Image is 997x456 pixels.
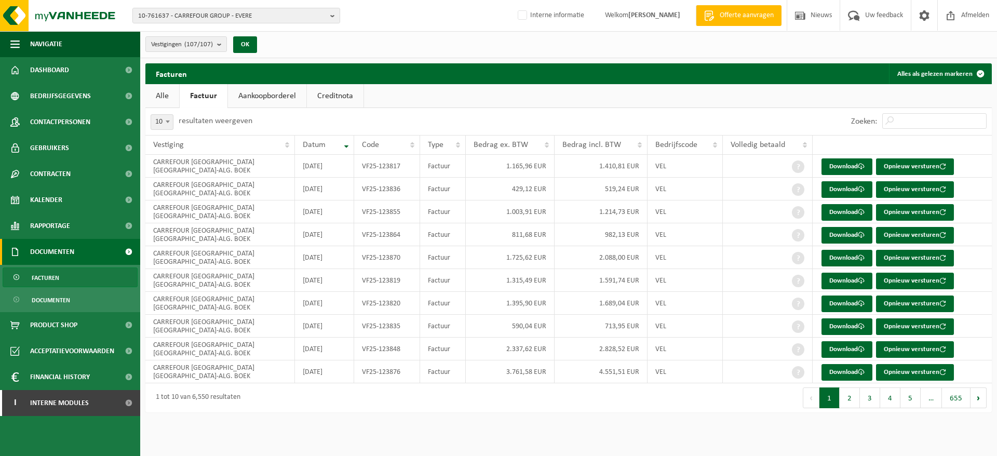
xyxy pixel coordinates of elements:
button: Opnieuw versturen [876,227,954,244]
button: Previous [803,387,819,408]
td: VF25-123870 [354,246,420,269]
span: Gebruikers [30,135,69,161]
td: VF25-123820 [354,292,420,315]
span: Interne modules [30,390,89,416]
td: 4.551,51 EUR [555,360,648,383]
button: Alles als gelezen markeren [889,63,991,84]
a: Creditnota [307,84,363,108]
td: VF25-123855 [354,200,420,223]
td: [DATE] [295,338,355,360]
td: Factuur [420,178,466,200]
td: [DATE] [295,200,355,223]
span: Datum [303,141,326,149]
td: Factuur [420,155,466,178]
td: [DATE] [295,155,355,178]
button: Opnieuw versturen [876,181,954,198]
a: Download [821,181,872,198]
td: CARREFOUR [GEOGRAPHIC_DATA] [GEOGRAPHIC_DATA]-ALG. BOEK [145,223,295,246]
a: Download [821,158,872,175]
td: VEL [648,178,723,200]
td: [DATE] [295,269,355,292]
td: CARREFOUR [GEOGRAPHIC_DATA] [GEOGRAPHIC_DATA]-ALG. BOEK [145,338,295,360]
td: 811,68 EUR [466,223,554,246]
td: Factuur [420,315,466,338]
td: [DATE] [295,315,355,338]
td: 2.088,00 EUR [555,246,648,269]
span: Dashboard [30,57,69,83]
button: Opnieuw versturen [876,318,954,335]
td: 1.165,96 EUR [466,155,554,178]
td: 1.003,91 EUR [466,200,554,223]
td: VF25-123817 [354,155,420,178]
td: VF25-123876 [354,360,420,383]
td: 713,95 EUR [555,315,648,338]
span: Contactpersonen [30,109,90,135]
span: Documenten [30,239,74,265]
td: CARREFOUR [GEOGRAPHIC_DATA] [GEOGRAPHIC_DATA]-ALG. BOEK [145,315,295,338]
a: Download [821,341,872,358]
button: Opnieuw versturen [876,250,954,266]
td: VF25-123819 [354,269,420,292]
td: 1.725,62 EUR [466,246,554,269]
a: Facturen [3,267,138,287]
button: 4 [880,387,900,408]
span: Type [428,141,443,149]
div: 1 tot 10 van 6,550 resultaten [151,388,240,407]
label: Interne informatie [516,8,584,23]
td: VEL [648,360,723,383]
td: 1.591,74 EUR [555,269,648,292]
td: 2.828,52 EUR [555,338,648,360]
td: VEL [648,246,723,269]
span: Volledig betaald [731,141,785,149]
button: OK [233,36,257,53]
td: VEL [648,155,723,178]
td: CARREFOUR [GEOGRAPHIC_DATA] [GEOGRAPHIC_DATA]-ALG. BOEK [145,155,295,178]
button: Opnieuw versturen [876,296,954,312]
td: 590,04 EUR [466,315,554,338]
td: CARREFOUR [GEOGRAPHIC_DATA] [GEOGRAPHIC_DATA]-ALG. BOEK [145,178,295,200]
a: Factuur [180,84,227,108]
span: 10 [151,114,173,130]
td: CARREFOUR [GEOGRAPHIC_DATA] [GEOGRAPHIC_DATA]-ALG. BOEK [145,246,295,269]
span: Product Shop [30,312,77,338]
td: 1.410,81 EUR [555,155,648,178]
button: Opnieuw versturen [876,204,954,221]
a: Download [821,273,872,289]
td: 2.337,62 EUR [466,338,554,360]
td: Factuur [420,200,466,223]
td: 1.395,90 EUR [466,292,554,315]
td: VEL [648,223,723,246]
td: VF25-123864 [354,223,420,246]
td: [DATE] [295,246,355,269]
label: Zoeken: [851,117,877,126]
td: CARREFOUR [GEOGRAPHIC_DATA] [GEOGRAPHIC_DATA]-ALG. BOEK [145,292,295,315]
td: VF25-123835 [354,315,420,338]
span: Acceptatievoorwaarden [30,338,114,364]
td: Factuur [420,246,466,269]
span: Vestigingen [151,37,213,52]
a: Download [821,296,872,312]
button: Opnieuw versturen [876,364,954,381]
button: Opnieuw versturen [876,158,954,175]
td: Factuur [420,223,466,246]
span: Bedrag incl. BTW [562,141,621,149]
button: Next [971,387,987,408]
td: 1.315,49 EUR [466,269,554,292]
td: Factuur [420,269,466,292]
span: Documenten [32,290,70,310]
button: 1 [819,387,840,408]
span: Financial History [30,364,90,390]
span: Offerte aanvragen [717,10,776,21]
span: Contracten [30,161,71,187]
td: CARREFOUR [GEOGRAPHIC_DATA] [GEOGRAPHIC_DATA]-ALG. BOEK [145,269,295,292]
td: [DATE] [295,360,355,383]
td: 982,13 EUR [555,223,648,246]
strong: [PERSON_NAME] [628,11,680,19]
td: VF25-123848 [354,338,420,360]
td: CARREFOUR [GEOGRAPHIC_DATA] [GEOGRAPHIC_DATA]-ALG. BOEK [145,360,295,383]
label: resultaten weergeven [179,117,252,125]
a: Download [821,227,872,244]
td: Factuur [420,338,466,360]
span: Facturen [32,268,59,288]
td: Factuur [420,292,466,315]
